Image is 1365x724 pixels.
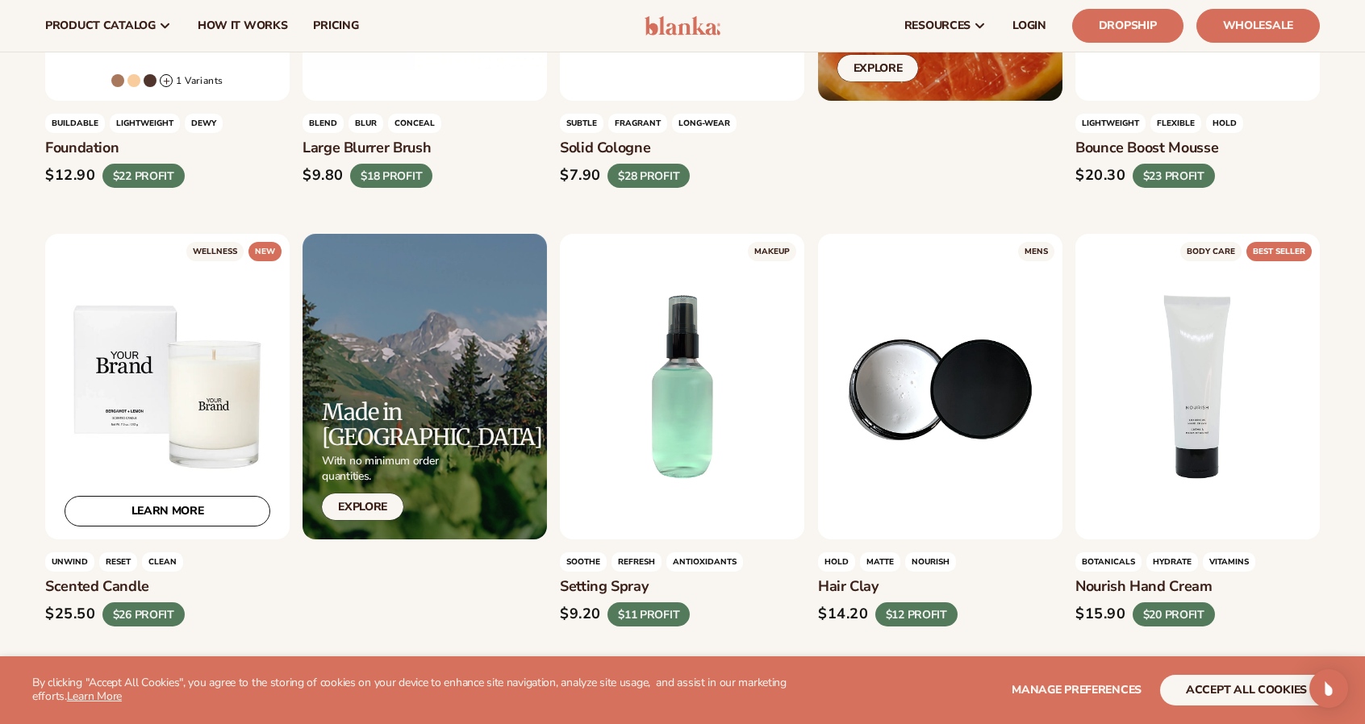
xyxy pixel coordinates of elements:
[666,552,743,572] span: antioxidants
[102,601,185,626] div: $26 PROFIT
[1150,114,1201,133] span: flexible
[313,19,358,32] span: pricing
[818,578,1062,596] h3: Hair clay
[45,168,96,185] div: $12.90
[1206,114,1243,133] span: hold
[1075,552,1142,572] span: Botanicals
[560,139,804,157] h3: Solid cologne
[904,19,971,32] span: resources
[875,601,957,626] div: $12 PROFIT
[142,552,183,572] span: clean
[1012,675,1142,705] button: Manage preferences
[1132,601,1214,626] div: $20 PROFIT
[837,55,919,81] a: Explore
[349,114,383,133] span: blur
[905,552,956,572] span: nourish
[560,114,603,133] span: subtle
[645,16,721,35] img: logo
[1132,164,1214,189] div: $23 PROFIT
[102,164,185,189] div: $22 PROFIT
[607,601,690,626] div: $11 PROFIT
[45,114,105,133] span: Buildable
[1072,9,1183,43] a: Dropship
[607,164,690,189] div: $28 PROFIT
[110,114,180,133] span: lightweight
[45,605,96,623] div: $25.50
[560,168,601,185] div: $7.90
[45,552,94,572] span: unwind
[65,496,270,526] a: LEARN MORE
[560,605,601,623] div: $9.20
[1075,114,1146,133] span: lightweight
[1012,19,1046,32] span: LOGIN
[322,454,547,483] p: With no minimum order quantities.
[1203,552,1255,572] span: Vitamins
[818,552,855,572] span: hold
[1075,168,1126,185] div: $20.30
[1075,139,1320,157] h3: Bounce boost mousse
[1146,552,1198,572] span: hydrate
[672,114,737,133] span: long-wear
[198,19,288,32] span: How It Works
[303,139,547,157] h3: Large blurrer brush
[1075,578,1320,596] h3: Nourish hand cream
[560,578,804,596] h3: Setting spray
[612,552,662,572] span: refresh
[45,139,290,157] h3: Foundation
[350,164,432,189] div: $18 PROFIT
[1075,605,1126,623] div: $15.90
[560,552,607,572] span: Soothe
[388,114,441,133] span: conceal
[185,114,223,133] span: dewy
[608,114,667,133] span: fragrant
[1309,669,1348,708] div: Open Intercom Messenger
[1196,9,1320,43] a: Wholesale
[45,19,156,32] span: product catalog
[818,605,869,623] div: $14.20
[67,689,122,704] a: Learn More
[303,168,344,185] div: $9.80
[1012,682,1142,697] span: Manage preferences
[303,114,344,133] span: blend
[32,676,799,704] p: By clicking "Accept All Cookies", you agree to the storing of cookies on your device to enhance s...
[860,552,900,572] span: matte
[322,493,403,520] a: Explore
[99,552,137,572] span: reset
[45,578,290,596] h3: Scented candle
[322,400,547,450] h2: Made in [GEOGRAPHIC_DATA]
[1160,675,1333,705] button: accept all cookies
